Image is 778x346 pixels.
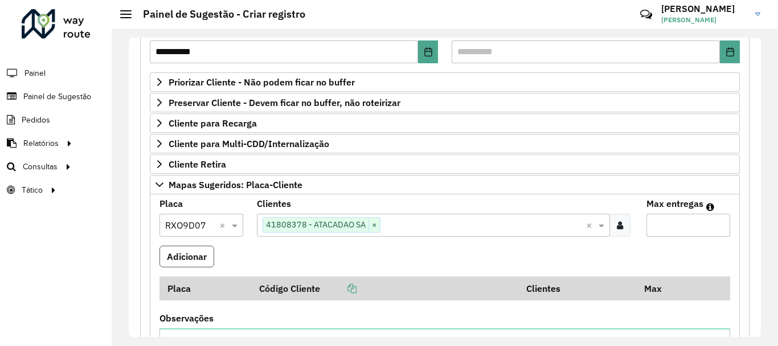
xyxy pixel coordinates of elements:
[24,67,46,79] span: Painel
[661,3,747,14] h3: [PERSON_NAME]
[169,160,226,169] span: Cliente Retira
[252,276,519,300] th: Código Cliente
[169,98,400,107] span: Preservar Cliente - Devem ficar no buffer, não roteirizar
[320,283,357,294] a: Copiar
[720,40,740,63] button: Choose Date
[706,202,714,211] em: Máximo de clientes que serão colocados na mesma rota com os clientes informados
[150,72,740,92] a: Priorizar Cliente - Não podem ficar no buffer
[23,91,91,103] span: Painel de Sugestão
[169,180,302,189] span: Mapas Sugeridos: Placa-Cliente
[219,218,229,232] span: Clear all
[159,246,214,267] button: Adicionar
[159,197,183,210] label: Placa
[159,276,252,300] th: Placa
[150,113,740,133] a: Cliente para Recarga
[586,218,596,232] span: Clear all
[159,311,214,325] label: Observações
[150,134,740,153] a: Cliente para Multi-CDD/Internalização
[150,93,740,112] a: Preservar Cliente - Devem ficar no buffer, não roteirizar
[257,197,291,210] label: Clientes
[418,40,438,63] button: Choose Date
[132,8,305,21] h2: Painel de Sugestão - Criar registro
[661,15,747,25] span: [PERSON_NAME]
[169,78,355,87] span: Priorizar Cliente - Não podem ficar no buffer
[636,276,682,300] th: Max
[23,137,59,149] span: Relatórios
[150,175,740,194] a: Mapas Sugeridos: Placa-Cliente
[150,154,740,174] a: Cliente Retira
[646,197,703,210] label: Max entregas
[368,218,380,232] span: ×
[22,184,43,196] span: Tático
[518,276,636,300] th: Clientes
[263,218,368,231] span: 41808378 - ATACADAO SA
[169,119,257,128] span: Cliente para Recarga
[22,114,50,126] span: Pedidos
[23,161,58,173] span: Consultas
[634,2,658,27] a: Contato Rápido
[169,139,329,148] span: Cliente para Multi-CDD/Internalização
